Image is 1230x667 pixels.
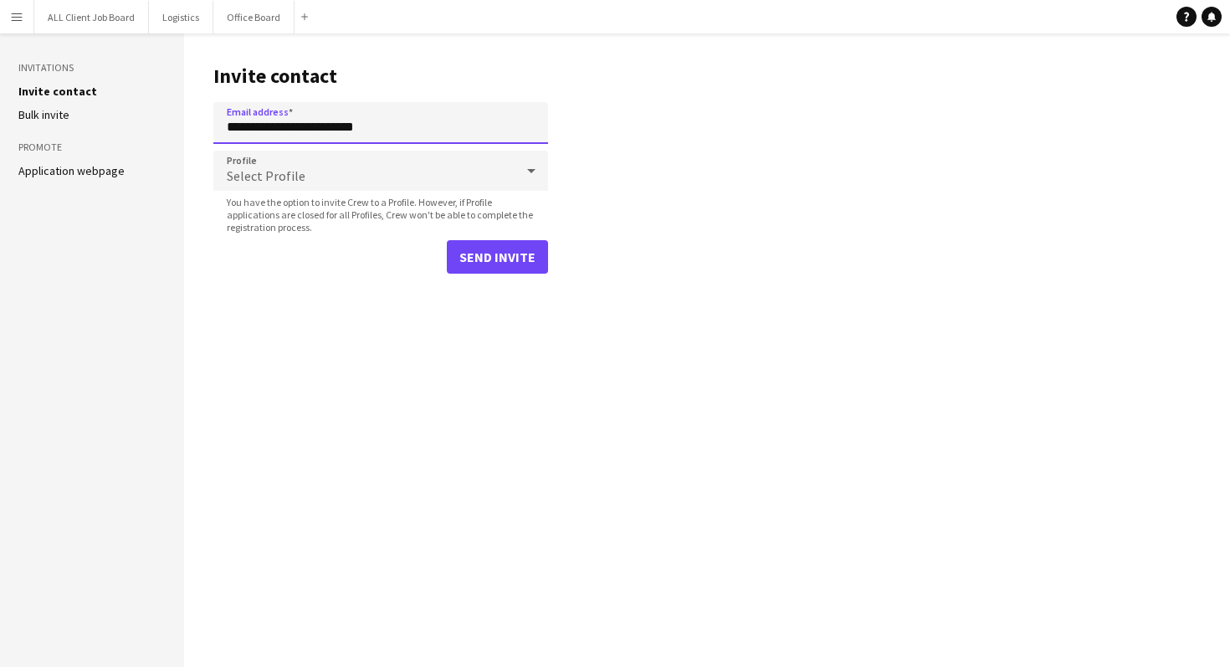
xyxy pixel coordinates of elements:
[213,64,548,89] h1: Invite contact
[447,240,548,274] button: Send invite
[18,163,125,178] a: Application webpage
[149,1,213,33] button: Logistics
[18,107,69,122] a: Bulk invite
[34,1,149,33] button: ALL Client Job Board
[227,167,305,184] span: Select Profile
[18,84,97,99] a: Invite contact
[18,60,166,75] h3: Invitations
[213,196,548,233] span: You have the option to invite Crew to a Profile. However, if Profile applications are closed for ...
[213,1,295,33] button: Office Board
[18,140,166,155] h3: Promote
